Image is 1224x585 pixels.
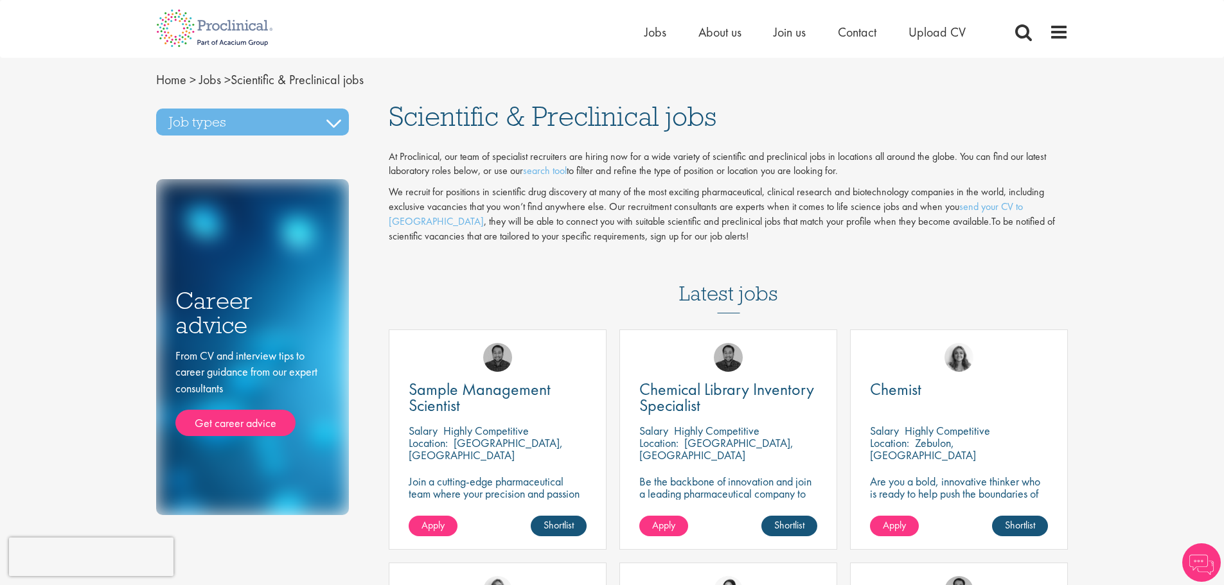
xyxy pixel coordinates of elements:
a: Apply [409,516,457,536]
a: Upload CV [909,24,966,40]
h3: Latest jobs [679,250,778,313]
span: Salary [409,423,438,438]
a: Contact [838,24,876,40]
img: Chatbot [1182,543,1221,582]
span: Location: [870,435,909,450]
span: To be notified of scientific vacancies that are tailored to your specific requirements, sign up f... [389,214,1055,243]
a: Apply [870,516,919,536]
p: Zebulon, [GEOGRAPHIC_DATA] [870,435,976,462]
a: Join us [774,24,806,40]
span: Location: [639,435,679,450]
span: Apply [421,518,445,532]
span: Sample Management Scientist [409,378,551,416]
h3: Career advice [175,288,330,338]
iframe: reCAPTCHA [9,537,173,576]
span: > [190,71,196,88]
h3: Job types [156,109,349,135]
span: Scientific & Preclinical jobs [156,71,364,88]
p: Highly Competitive [443,423,529,438]
a: Sample Management Scientist [409,381,587,414]
span: Scientific & Preclinical jobs [389,99,716,134]
img: Mike Raletz [483,343,512,372]
p: [GEOGRAPHIC_DATA], [GEOGRAPHIC_DATA] [639,435,794,462]
a: Shortlist [761,516,817,536]
p: Highly Competitive [905,423,990,438]
span: Salary [639,423,668,438]
p: Join a cutting-edge pharmaceutical team where your precision and passion for quality will help sh... [409,475,587,524]
div: From CV and interview tips to career guidance from our expert consultants [175,347,330,437]
a: Get career advice [175,410,296,437]
p: [GEOGRAPHIC_DATA], [GEOGRAPHIC_DATA] [409,435,563,462]
a: Chemist [870,381,1048,397]
span: Apply [883,518,906,532]
a: Chemical Library Inventory Specialist [639,381,817,414]
a: breadcrumb link to Jobs [199,71,221,88]
span: Location: [409,435,448,450]
a: send your CV to [GEOGRAPHIC_DATA] [389,200,1023,228]
a: Shortlist [992,516,1048,536]
p: Be the backbone of innovation and join a leading pharmaceutical company to help keep life-changin... [639,475,817,524]
a: Shortlist [531,516,587,536]
span: Chemist [870,378,921,400]
p: We recruit for positions in scientific drug discovery at many of the most exciting pharmaceutical... [389,185,1069,243]
a: breadcrumb link to Home [156,71,186,88]
p: Highly Competitive [674,423,759,438]
img: Jackie Cerchio [945,343,973,372]
span: Salary [870,423,899,438]
p: At Proclinical, our team of specialist recruiters are hiring now for a wide variety of scientific... [389,150,1069,179]
span: > [224,71,231,88]
span: Apply [652,518,675,532]
span: Chemical Library Inventory Specialist [639,378,814,416]
a: About us [698,24,741,40]
p: Are you a bold, innovative thinker who is ready to help push the boundaries of science and make a... [870,475,1048,524]
a: Jobs [644,24,666,40]
a: Apply [639,516,688,536]
img: Mike Raletz [714,343,743,372]
a: search tool [523,164,567,177]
